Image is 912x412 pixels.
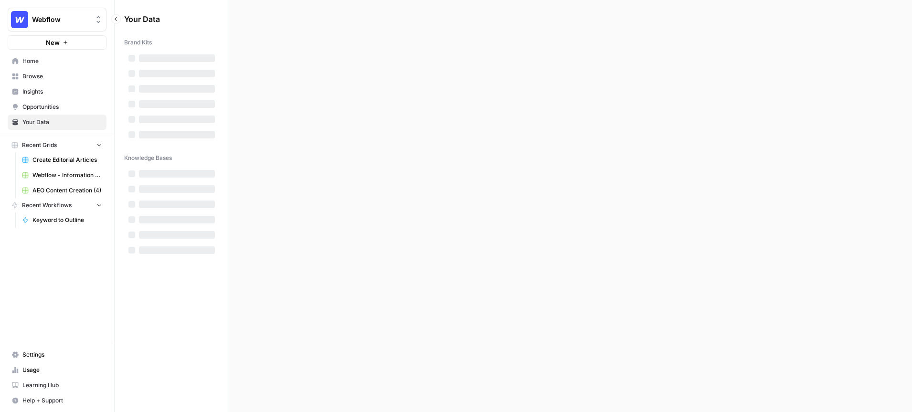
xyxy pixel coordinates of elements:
span: Learning Hub [22,381,102,390]
a: Your Data [8,115,106,130]
span: New [46,38,60,47]
span: Your Data [124,13,208,25]
span: Webflow [32,15,90,24]
a: Settings [8,347,106,362]
span: Recent Workflows [22,201,72,210]
a: Create Editorial Articles [18,152,106,168]
span: Recent Grids [22,141,57,149]
span: Keyword to Outline [32,216,102,224]
span: Help + Support [22,396,102,405]
img: Webflow Logo [11,11,28,28]
a: Insights [8,84,106,99]
button: Recent Workflows [8,198,106,212]
a: Browse [8,69,106,84]
span: Create Editorial Articles [32,156,102,164]
span: Settings [22,350,102,359]
a: Opportunities [8,99,106,115]
button: Help + Support [8,393,106,408]
button: New [8,35,106,50]
span: Insights [22,87,102,96]
a: Keyword to Outline [18,212,106,228]
a: Webflow - Information Article -[PERSON_NAME] (Demo) [18,168,106,183]
button: Workspace: Webflow [8,8,106,32]
a: Home [8,53,106,69]
span: Brand Kits [124,38,152,47]
span: Your Data [22,118,102,127]
span: AEO Content Creation (4) [32,186,102,195]
button: Recent Grids [8,138,106,152]
span: Browse [22,72,102,81]
span: Opportunities [22,103,102,111]
span: Usage [22,366,102,374]
a: AEO Content Creation (4) [18,183,106,198]
span: Webflow - Information Article -[PERSON_NAME] (Demo) [32,171,102,180]
a: Usage [8,362,106,378]
a: Learning Hub [8,378,106,393]
span: Home [22,57,102,65]
span: Knowledge Bases [124,154,172,162]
